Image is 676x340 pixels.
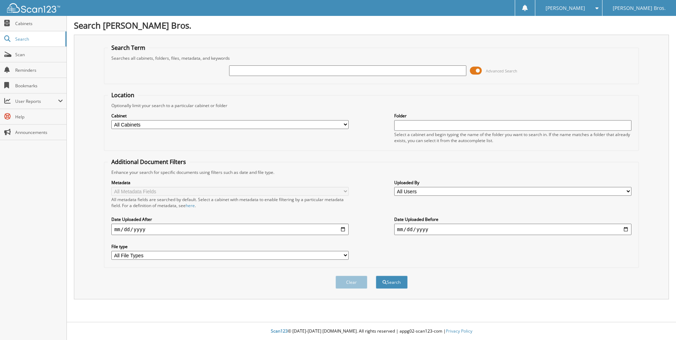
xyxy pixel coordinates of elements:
[108,169,635,175] div: Enhance your search for specific documents using filters such as date and file type.
[15,67,63,73] span: Reminders
[108,158,190,166] legend: Additional Document Filters
[271,328,288,334] span: Scan123
[74,19,669,31] h1: Search [PERSON_NAME] Bros.
[111,113,349,119] label: Cabinet
[108,102,635,109] div: Optionally limit your search to a particular cabinet or folder
[394,224,631,235] input: end
[546,6,585,10] span: [PERSON_NAME]
[15,83,63,89] span: Bookmarks
[15,20,63,27] span: Cabinets
[15,36,62,42] span: Search
[376,276,408,289] button: Search
[394,131,631,143] div: Select a cabinet and begin typing the name of the folder you want to search in. If the name match...
[336,276,367,289] button: Clear
[7,3,60,13] img: scan123-logo-white.svg
[394,180,631,186] label: Uploaded By
[111,180,349,186] label: Metadata
[15,52,63,58] span: Scan
[394,216,631,222] label: Date Uploaded Before
[446,328,472,334] a: Privacy Policy
[186,203,195,209] a: here
[15,114,63,120] span: Help
[15,129,63,135] span: Announcements
[67,323,676,340] div: © [DATE]-[DATE] [DOMAIN_NAME]. All rights reserved | appg02-scan123-com |
[394,113,631,119] label: Folder
[641,306,676,340] iframe: Chat Widget
[111,244,349,250] label: File type
[111,197,349,209] div: All metadata fields are searched by default. Select a cabinet with metadata to enable filtering b...
[15,98,58,104] span: User Reports
[111,224,349,235] input: start
[108,91,138,99] legend: Location
[613,6,666,10] span: [PERSON_NAME] Bros.
[486,68,517,74] span: Advanced Search
[108,55,635,61] div: Searches all cabinets, folders, files, metadata, and keywords
[108,44,149,52] legend: Search Term
[111,216,349,222] label: Date Uploaded After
